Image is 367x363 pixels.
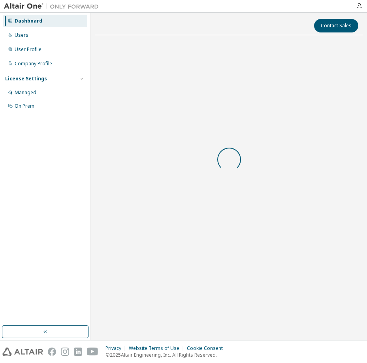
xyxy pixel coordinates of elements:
[61,348,69,356] img: instagram.svg
[105,345,129,352] div: Privacy
[4,2,103,10] img: Altair One
[48,348,56,356] img: facebook.svg
[105,352,228,358] p: © 2025 Altair Engineering, Inc. All Rights Reserved.
[187,345,228,352] div: Cookie Consent
[74,348,82,356] img: linkedin.svg
[314,19,358,32] button: Contact Sales
[5,76,47,82] div: License Settings
[15,46,41,53] div: User Profile
[15,18,42,24] div: Dashboard
[15,32,28,38] div: Users
[129,345,187,352] div: Website Terms of Use
[2,348,43,356] img: altair_logo.svg
[15,103,34,109] div: On Prem
[15,89,36,96] div: Managed
[87,348,98,356] img: youtube.svg
[15,61,52,67] div: Company Profile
